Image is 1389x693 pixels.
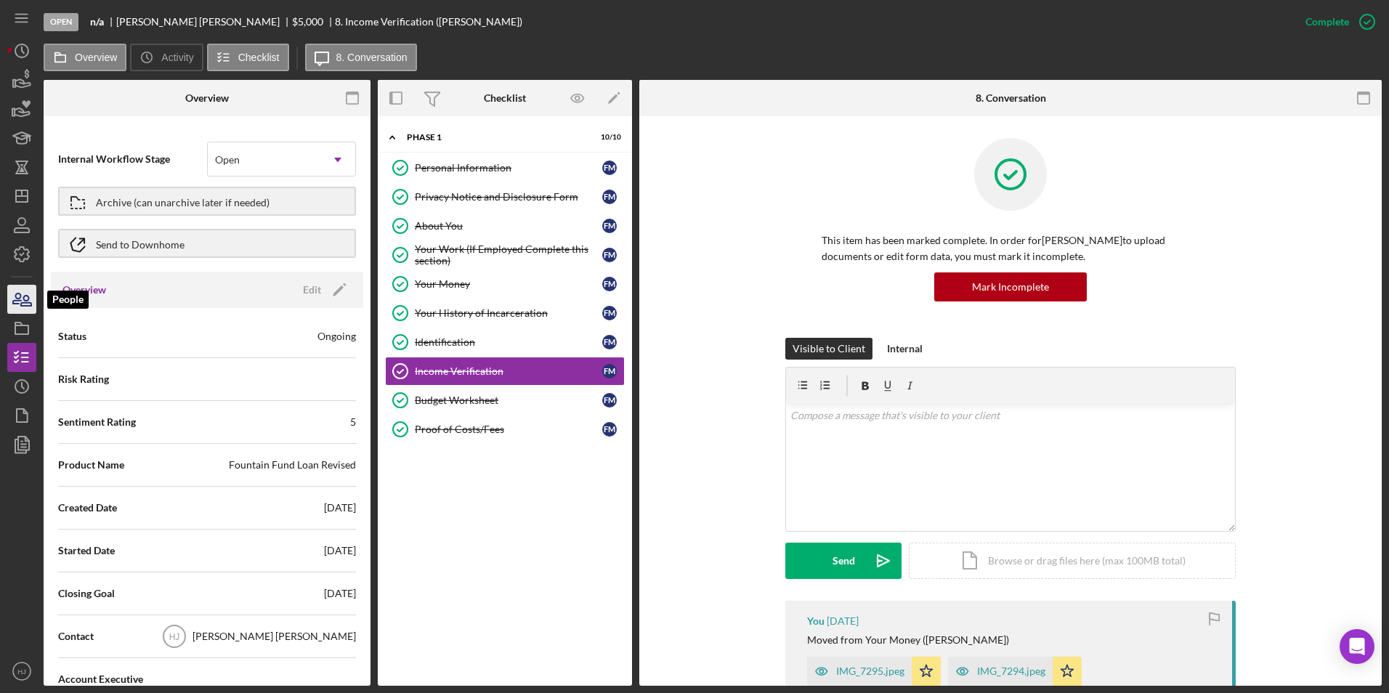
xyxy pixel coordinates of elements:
label: Activity [161,52,193,63]
div: About You [415,220,602,232]
span: Started Date [58,543,115,558]
h3: Overview [62,283,106,297]
div: F M [602,219,617,233]
button: 8. Conversation [305,44,417,71]
div: Open [44,13,78,31]
span: Contact [58,629,94,644]
a: Proof of Costs/FeesFM [385,415,625,444]
div: Your Money [415,278,602,290]
div: [DATE] [324,500,356,515]
a: Your Work (If Employed Complete this section)FM [385,240,625,269]
div: Fountain Fund Loan Revised [229,458,356,472]
button: Send [785,543,902,579]
div: Privacy Notice and Disclosure Form [415,191,602,203]
button: Edit [294,279,352,301]
time: 2025-05-27 12:24 [827,615,859,627]
div: F M [602,306,617,320]
p: This item has been marked complete. In order for [PERSON_NAME] to upload documents or edit form d... [822,232,1199,265]
div: Phase 1 [407,133,585,142]
div: F M [602,422,617,437]
div: Send to Downhome [96,230,185,256]
span: Status [58,329,86,344]
div: Overview [185,92,229,104]
div: 8. Income Verification ([PERSON_NAME]) [335,16,522,28]
span: Internal Workflow Stage [58,152,207,166]
div: Checklist [484,92,526,104]
div: Identification [415,336,602,348]
span: Closing Goal [58,586,115,601]
div: Internal [887,338,923,360]
div: Ongoing [317,329,356,344]
div: F M [602,161,617,175]
button: IMG_7294.jpeg [948,657,1082,686]
button: Archive (can unarchive later if needed) [58,187,356,216]
button: Checklist [207,44,289,71]
a: Budget WorksheetFM [385,386,625,415]
span: Product Name [58,458,124,472]
div: F M [602,335,617,349]
div: [PERSON_NAME] [PERSON_NAME] [193,629,356,644]
button: HJ [7,657,36,686]
div: Send [833,543,855,579]
span: Account Executive [58,672,143,686]
div: Proof of Costs/Fees [415,423,602,435]
text: HJ [169,632,180,642]
div: You [807,615,825,627]
div: Your History of Incarceration [415,307,602,319]
div: Mark Incomplete [972,272,1049,301]
div: [PERSON_NAME] [PERSON_NAME] [116,16,292,28]
div: IMG_7295.jpeg [836,665,904,677]
div: Edit [303,279,321,301]
button: Complete [1291,7,1382,36]
a: Personal InformationFM [385,153,625,182]
div: F M [602,393,617,408]
div: F M [602,277,617,291]
span: $5,000 [292,15,323,28]
span: Risk Rating [58,372,109,386]
label: Overview [75,52,117,63]
div: F M [602,364,617,378]
div: Your Work (If Employed Complete this section) [415,243,602,267]
button: Visible to Client [785,338,872,360]
button: Internal [880,338,930,360]
div: Moved from Your Money ([PERSON_NAME]) [807,634,1009,646]
span: Created Date [58,500,117,515]
div: 10 / 10 [595,133,621,142]
div: 5 [350,415,356,429]
div: Open [215,154,240,166]
text: HJ [17,668,26,676]
div: [DATE] [324,586,356,601]
div: Complete [1305,7,1349,36]
div: F M [602,190,617,204]
b: n/a [90,16,104,28]
div: 8. Conversation [976,92,1046,104]
a: Income VerificationFM [385,357,625,386]
button: IMG_7295.jpeg [807,657,941,686]
a: About YouFM [385,211,625,240]
a: Your MoneyFM [385,269,625,299]
div: Archive (can unarchive later if needed) [96,188,270,214]
span: Sentiment Rating [58,415,136,429]
button: Send to Downhome [58,229,356,258]
button: Activity [130,44,203,71]
div: Income Verification [415,365,602,377]
div: Visible to Client [793,338,865,360]
a: IdentificationFM [385,328,625,357]
button: Overview [44,44,126,71]
div: F M [602,248,617,262]
button: Mark Incomplete [934,272,1087,301]
label: 8. Conversation [336,52,408,63]
div: Personal Information [415,162,602,174]
div: [DATE] [324,543,356,558]
a: Your History of IncarcerationFM [385,299,625,328]
a: Privacy Notice and Disclosure FormFM [385,182,625,211]
div: Open Intercom Messenger [1340,629,1374,664]
label: Checklist [238,52,280,63]
div: IMG_7294.jpeg [977,665,1045,677]
div: Budget Worksheet [415,394,602,406]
